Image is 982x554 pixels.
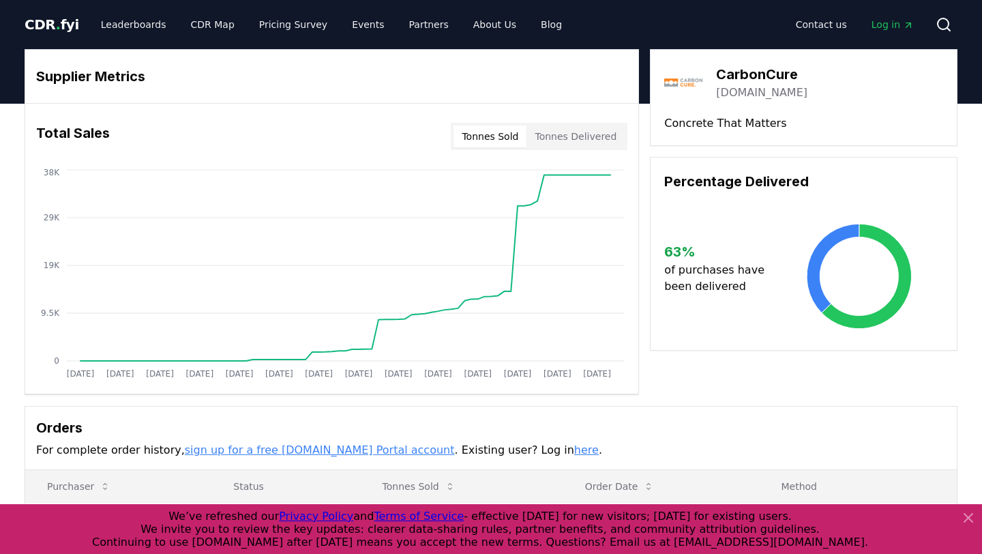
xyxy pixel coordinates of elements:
h3: CarbonCure [716,64,807,85]
a: here [574,443,599,456]
p: Status [222,480,349,493]
tspan: [DATE] [106,369,134,379]
td: Not Disclosed [25,503,211,540]
p: For complete order history, . Existing user? Log in . [36,442,946,458]
tspan: [DATE] [504,369,532,379]
a: CDR Map [180,12,245,37]
p: of purchases have been delivered [664,262,775,295]
p: Concrete That Matters [664,115,943,132]
a: Log in [861,12,925,37]
tspan: 38K [44,168,60,177]
tspan: [DATE] [186,369,214,379]
tspan: [DATE] [226,369,254,379]
a: Events [341,12,395,37]
a: CDR.fyi [25,15,79,34]
h3: Percentage Delivered [664,171,943,192]
a: Partners [398,12,460,37]
img: CarbonCure-logo [664,63,702,102]
button: Tonnes Delivered [526,126,625,147]
button: Tonnes Sold [372,473,466,500]
nav: Main [785,12,925,37]
a: Leaderboards [90,12,177,37]
tspan: 0 [54,356,59,366]
tspan: [DATE] [146,369,174,379]
span: . [56,16,61,33]
a: About Us [462,12,527,37]
h3: Orders [36,418,946,438]
a: Blog [530,12,573,37]
h3: 63 % [664,242,775,262]
tspan: [DATE] [583,369,611,379]
span: CDR fyi [25,16,79,33]
a: Pricing Survey [248,12,338,37]
tspan: 9.5K [41,308,60,318]
tspan: 29K [44,213,60,222]
tspan: [DATE] [424,369,452,379]
td: [DATE] [563,503,760,540]
tspan: [DATE] [464,369,492,379]
h3: Supplier Metrics [36,66,627,87]
button: Tonnes Sold [453,126,526,147]
tspan: [DATE] [305,369,333,379]
a: Contact us [785,12,858,37]
p: Method [770,480,946,493]
tspan: [DATE] [544,369,571,379]
span: Log in [872,18,914,31]
button: Order Date [574,473,666,500]
tspan: [DATE] [385,369,413,379]
a: [DOMAIN_NAME] [716,85,807,101]
a: sign up for a free [DOMAIN_NAME] Portal account [185,443,455,456]
tspan: [DATE] [265,369,293,379]
h3: Total Sales [36,123,110,150]
tspan: 19K [44,261,60,270]
nav: Main [90,12,573,37]
td: 13 [361,503,563,540]
tspan: [DATE] [67,369,95,379]
tspan: [DATE] [345,369,373,379]
button: Purchaser [36,473,121,500]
